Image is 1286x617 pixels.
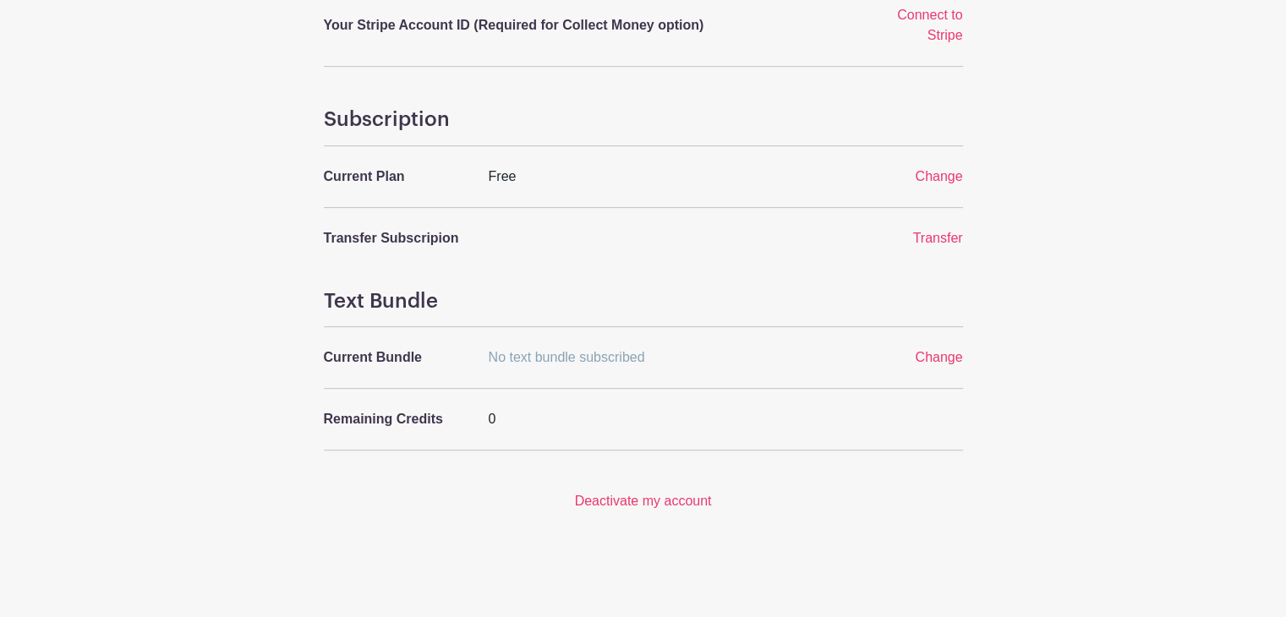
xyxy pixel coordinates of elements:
a: Transfer [913,231,963,245]
div: Free [479,167,863,187]
div: 0 [479,409,863,429]
a: Connect to Stripe [897,8,962,42]
p: Current Bundle [324,347,468,368]
span: No text bundle subscribed [489,350,645,364]
p: Your Stripe Account ID (Required for Collect Money option) [324,15,853,35]
p: Transfer Subscripion [324,228,468,248]
p: Remaining Credits [324,409,468,429]
a: Change [915,350,962,364]
a: Change [915,169,962,183]
p: Current Plan [324,167,468,187]
h4: Subscription [324,107,963,132]
h4: Text Bundle [324,289,963,314]
a: Deactivate my account [575,494,712,508]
